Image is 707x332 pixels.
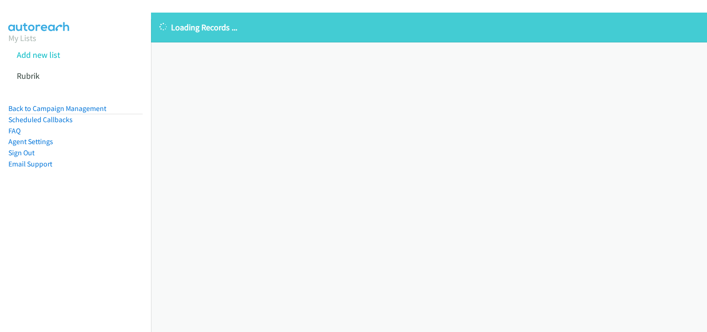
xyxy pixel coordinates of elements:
[17,49,60,60] a: Add new list
[8,104,106,113] a: Back to Campaign Management
[17,70,40,81] a: Rubrik
[8,137,53,146] a: Agent Settings
[8,33,36,43] a: My Lists
[8,148,34,157] a: Sign Out
[8,159,52,168] a: Email Support
[8,126,21,135] a: FAQ
[8,115,73,124] a: Scheduled Callbacks
[159,21,699,34] p: Loading Records ...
